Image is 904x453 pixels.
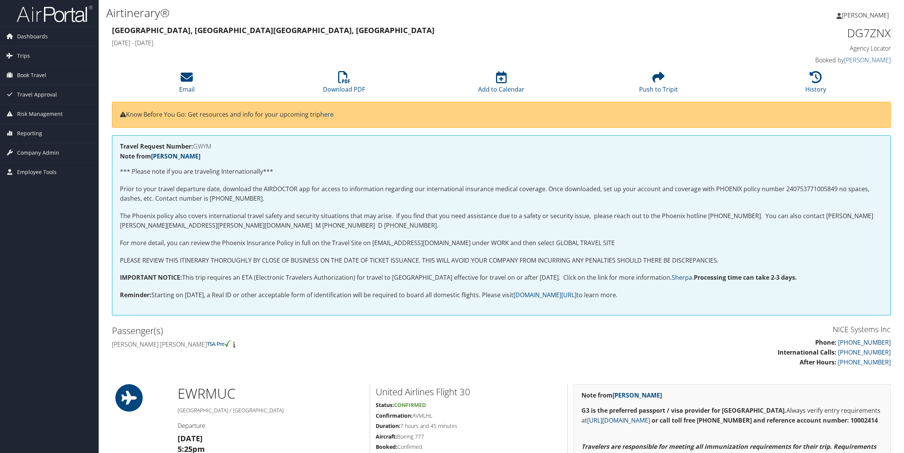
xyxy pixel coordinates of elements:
a: here [320,110,334,119]
p: Know Before You Go: Get resources and info for your upcoming trip [120,110,883,120]
strong: IMPORTANT NOTICE: [120,273,182,282]
a: Email [179,75,195,93]
h5: Confirmed [376,443,562,451]
h2: Passenger(s) [112,324,496,337]
strong: Status: [376,401,394,409]
strong: Aircraft: [376,433,397,440]
span: Employee Tools [17,163,57,182]
h4: [DATE] - [DATE] [112,39,693,47]
a: Sherpa [672,273,692,282]
strong: or call toll free [PHONE_NUMBER] and reference account number: 10002414 [652,416,878,424]
strong: Reminder: [120,291,151,299]
span: Travel Approval [17,85,57,104]
h4: [PERSON_NAME] [PERSON_NAME] [112,340,496,348]
h5: 7 hours and 45 minutes [376,422,562,430]
strong: After Hours: [800,358,836,366]
a: Download PDF [323,75,365,93]
strong: Phone: [815,338,836,347]
span: Reporting [17,124,42,143]
strong: [GEOGRAPHIC_DATA], [GEOGRAPHIC_DATA] [GEOGRAPHIC_DATA], [GEOGRAPHIC_DATA] [112,25,435,35]
a: [PERSON_NAME] [844,56,891,64]
strong: Duration: [376,422,400,429]
a: Add to Calendar [478,75,524,93]
a: [PERSON_NAME] [836,4,896,27]
a: [PERSON_NAME] [151,152,200,160]
p: The Phoenix policy also covers international travel safety and security situations that may arise... [120,211,883,231]
a: Push to Tripit [639,75,678,93]
strong: Confirmation: [376,412,413,419]
span: Confirmed [394,401,426,409]
p: *** Please note if you are traveling Internationally*** [120,167,883,177]
a: [PHONE_NUMBER] [838,358,891,366]
strong: G3 is the preferred passport / visa provider for [GEOGRAPHIC_DATA]. [581,406,786,415]
p: This trip requires an ETA (Electronic Travelers Authorization) for travel to [GEOGRAPHIC_DATA] ef... [120,273,883,283]
strong: Processing time can take 2-3 days. [694,273,797,282]
p: PLEASE REVIEW THIS ITINERARY THOROUGHLY BY CLOSE OF BUSINESS ON THE DATE OF TICKET ISSUANCE. THIS... [120,256,883,266]
strong: Travel Request Number: [120,142,193,150]
h5: Boeing 777 [376,433,562,440]
p: Prior to your travel departure date, download the AIRDOCTOR app for access to information regardi... [120,184,883,204]
p: For more detail, you can review the Phoenix Insurance Policy in full on the Travel Site on [EMAIL... [120,238,883,248]
h1: DG7ZNX [705,25,891,41]
h4: Booked by [705,56,891,64]
img: airportal-logo.png [17,5,93,23]
a: [PHONE_NUMBER] [838,338,891,347]
span: Trips [17,46,30,65]
span: Company Admin [17,143,59,162]
h1: EWR MUC [178,384,364,403]
h3: NICE Systems Inc [507,324,891,335]
strong: [DATE] [178,433,203,443]
span: Risk Management [17,105,63,124]
a: [URL][DOMAIN_NAME] [587,416,650,424]
strong: Note from [581,391,662,399]
h4: GWYM [120,143,883,149]
h4: Departure [178,421,364,430]
a: History [805,75,826,93]
p: Always verify entry requirements at [581,406,883,425]
a: [DOMAIN_NAME][URL] [513,291,576,299]
h4: Agency Locator [705,44,891,52]
h5: AVMLHL [376,412,562,420]
strong: International Calls: [778,348,836,356]
h5: [GEOGRAPHIC_DATA] / [GEOGRAPHIC_DATA] [178,407,364,414]
span: Dashboards [17,27,48,46]
strong: Note from [120,152,200,160]
a: [PERSON_NAME] [613,391,662,399]
span: Book Travel [17,66,46,85]
strong: Booked: [376,443,397,450]
h2: United Airlines Flight 30 [376,385,562,398]
h1: Airtinerary® [106,5,633,21]
img: tsa-precheck.png [207,340,232,347]
p: Starting on [DATE], a Real ID or other acceptable form of identification will be required to boar... [120,290,883,300]
a: [PHONE_NUMBER] [838,348,891,356]
span: [PERSON_NAME] [842,11,889,19]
